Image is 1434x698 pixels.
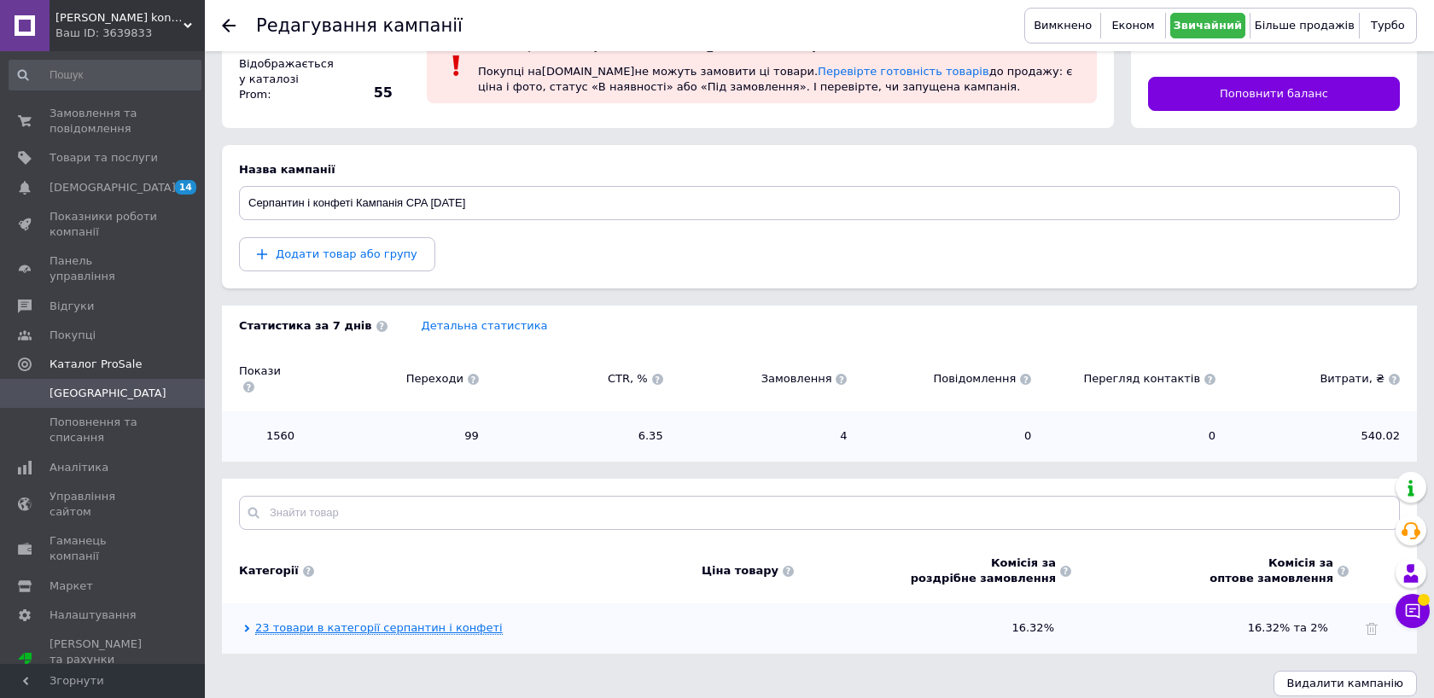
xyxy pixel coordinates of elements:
span: 99 [312,428,479,444]
span: Поповнити баланс [1220,86,1328,102]
span: 4 [680,428,848,444]
span: 14 [175,180,196,195]
span: 55 [333,84,393,102]
button: Звичайний [1170,13,1245,38]
span: Більше продажів [1255,19,1355,32]
span: 6.35 [496,428,663,444]
span: Панель управління [50,253,158,284]
button: Економ [1105,13,1160,38]
span: Перегляд контактів [1048,371,1215,387]
span: Турбо [1371,19,1405,32]
span: Ціна товару [702,563,778,579]
span: 0 [864,428,1031,444]
span: Поповнення та списання [50,415,158,445]
span: Покупці [50,328,96,343]
span: 540.02 [1233,428,1400,444]
span: Товари та послуги [50,150,158,166]
span: Маркет [50,579,93,594]
span: 16.32% [811,620,1054,636]
input: Пошук [9,60,201,90]
span: Вимкнено [1034,19,1092,32]
span: [GEOGRAPHIC_DATA] [50,386,166,401]
button: Турбо [1364,13,1412,38]
span: Управління сайтом [50,489,158,520]
span: Покази [239,364,294,394]
div: Відображається у каталозі Prom: [235,52,329,108]
span: Аналітика [50,460,108,475]
span: Гаманець компанії [50,533,158,564]
span: Відгуки [50,299,94,314]
div: Ваш ID: 3639833 [55,26,205,41]
button: Вимкнено [1029,13,1096,38]
span: [PERSON_NAME] та рахунки [50,637,158,683]
span: Комісія за роздрібне замовлення [911,555,1056,586]
span: Переходи [312,371,479,387]
button: Додати товар або групу [239,237,435,271]
div: Редагування кампанії [256,17,463,35]
span: Замовлення та повідомлення [50,106,158,137]
div: Повернутися назад [222,19,236,32]
span: Економ [1111,19,1154,32]
span: [DEMOGRAPHIC_DATA] [50,180,176,195]
a: 23 товари в категорії серпантин і конфеті [255,621,503,635]
span: Замовлення [680,371,848,387]
span: Vogel konfeti [55,10,184,26]
span: 0 [1048,428,1215,444]
span: Каталог ProSale [50,357,142,372]
img: :exclamation: [444,53,469,79]
button: Видалити кампанію [1274,671,1417,696]
span: Категорії [239,563,299,579]
span: Покупці на [DOMAIN_NAME] не можуть замовити ці товари. до продажу: є ціна і фото, статус «В наявн... [478,65,1072,93]
span: Комісія за оптове замовлення [1210,555,1333,586]
span: 16.32% та 2% [1248,621,1332,634]
span: CTR, % [496,371,663,387]
span: Видалити кампанію [1287,677,1403,689]
a: Перевірте готовність товарів [818,65,989,78]
span: Показники роботи компанії [50,209,158,240]
span: Додати товар або групу [276,247,417,260]
a: Детальна статистика [422,319,548,332]
button: Чат з покупцем [1396,594,1430,628]
span: Звичайний [1174,19,1243,32]
span: Налаштування [50,608,137,623]
span: Назва кампанії [239,163,335,176]
span: Повідомлення [864,371,1031,387]
span: Витрати, ₴ [1233,371,1400,387]
input: Знайти товар [239,496,1400,530]
span: Статистика за 7 днів [239,318,388,334]
button: Більше продажів [1255,13,1355,38]
span: 1560 [239,428,294,444]
a: Поповнити баланс [1148,77,1400,111]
